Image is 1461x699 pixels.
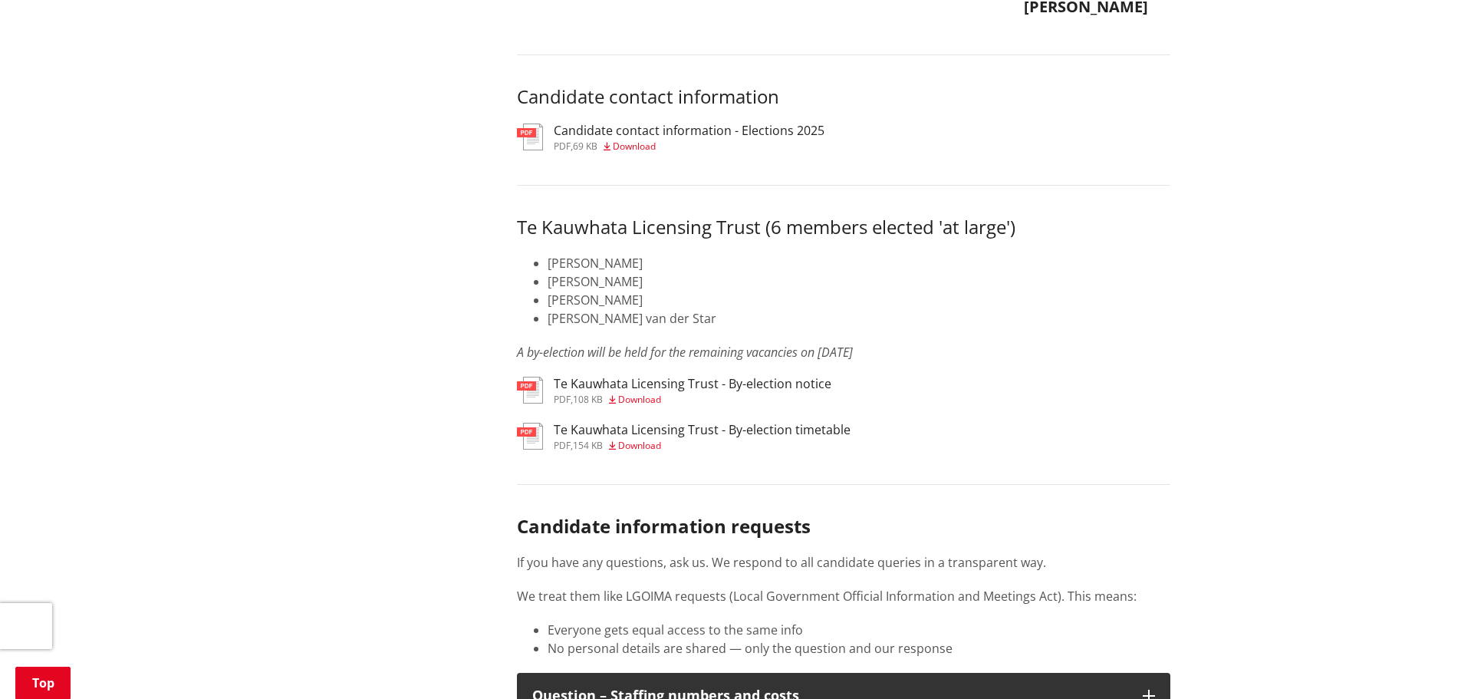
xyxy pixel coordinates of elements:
[548,639,1170,658] li: No personal details are shared — only the question and our response
[573,439,603,452] span: 154 KB
[548,309,1170,328] li: [PERSON_NAME] van der Star
[517,553,1170,572] p: If you have any questions, ask us. We respond to all candidate queries in a transparent way.
[618,393,661,406] span: Download
[517,513,811,539] strong: Candidate information requests
[548,254,1170,272] li: [PERSON_NAME]
[517,124,824,151] a: Candidate contact information - Elections 2025 pdf,69 KB Download
[554,439,571,452] span: pdf
[554,393,571,406] span: pdf
[554,377,831,391] h3: Te Kauwhata Licensing Trust - By-election notice
[517,377,543,404] img: document-pdf.svg
[548,272,1170,291] li: [PERSON_NAME]
[517,344,853,361] em: A by-election will be held for the remaining vacancies on [DATE]
[548,291,1170,309] li: [PERSON_NAME]
[554,140,571,153] span: pdf
[554,142,824,151] div: ,
[573,393,603,406] span: 108 KB
[554,441,851,450] div: ,
[554,423,851,437] h3: Te Kauwhata Licensing Trust - By-election timetable
[548,621,1170,639] li: Everyone gets equal access to the same info
[554,124,824,138] h3: Candidate contact information - Elections 2025
[517,86,1170,108] h3: Candidate contact information
[573,140,597,153] span: 69 KB
[613,140,656,153] span: Download
[517,423,543,450] img: document-pdf.svg
[517,587,1170,605] p: We treat them like LGOIMA requests (Local Government Official Information and Meetings Act). This...
[517,124,543,150] img: document-pdf.svg
[517,423,851,450] a: Te Kauwhata Licensing Trust - By-election timetable pdf,154 KB Download
[517,216,1170,239] h3: Te Kauwhata Licensing Trust (6 members elected 'at large')
[618,439,661,452] span: Download
[517,377,831,404] a: Te Kauwhata Licensing Trust - By-election notice pdf,108 KB Download
[554,395,831,404] div: ,
[1390,635,1446,690] iframe: Messenger Launcher
[15,667,71,699] a: Top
